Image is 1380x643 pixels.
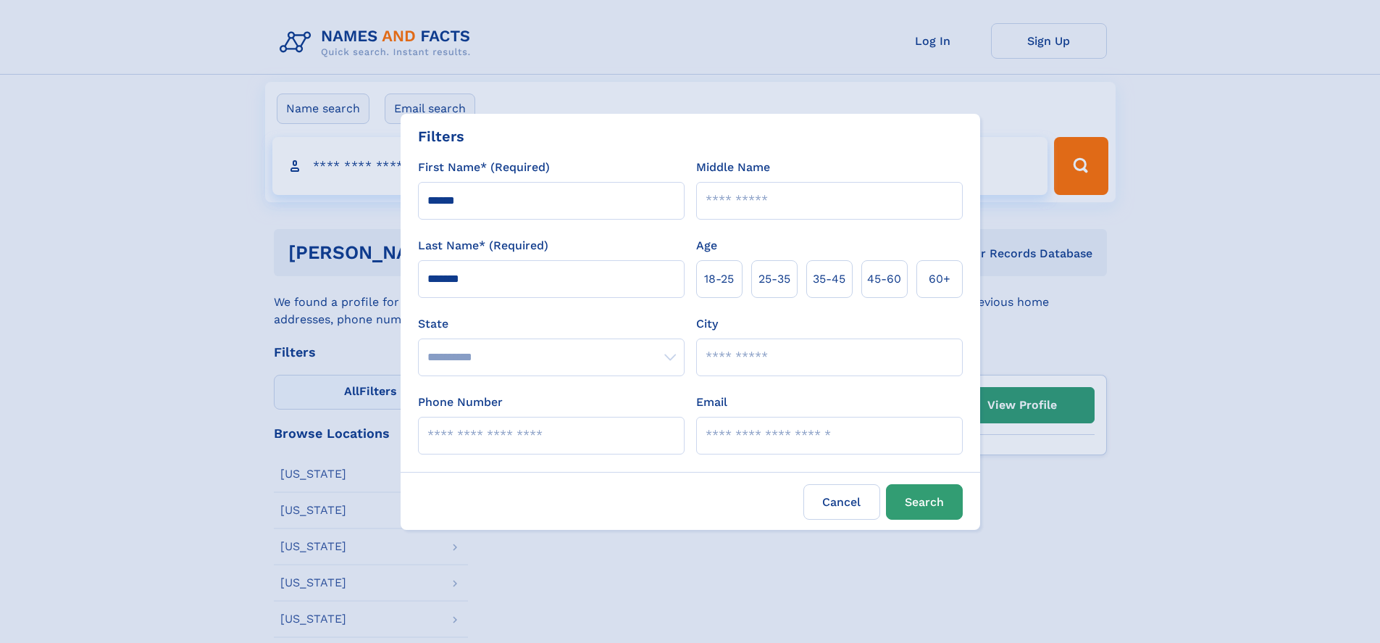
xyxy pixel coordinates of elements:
[696,237,717,254] label: Age
[418,394,503,411] label: Phone Number
[929,270,950,288] span: 60+
[813,270,845,288] span: 35‑45
[696,159,770,176] label: Middle Name
[696,394,727,411] label: Email
[886,484,963,520] button: Search
[867,270,901,288] span: 45‑60
[418,159,550,176] label: First Name* (Required)
[418,125,464,147] div: Filters
[418,315,685,333] label: State
[803,484,880,520] label: Cancel
[758,270,790,288] span: 25‑35
[704,270,734,288] span: 18‑25
[696,315,718,333] label: City
[418,237,548,254] label: Last Name* (Required)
